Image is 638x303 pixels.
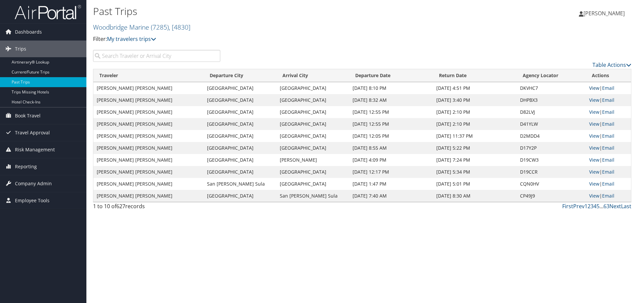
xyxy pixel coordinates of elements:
[204,82,276,94] td: [GEOGRAPHIC_DATA]
[599,203,603,210] span: …
[590,203,593,210] a: 3
[517,190,586,202] td: CP49J9
[517,142,586,154] td: D17Y2P
[433,82,517,94] td: [DATE] 4:51 PM
[93,23,190,32] a: Woodbridge Marine
[276,118,349,130] td: [GEOGRAPHIC_DATA]
[517,166,586,178] td: D19CCR
[151,23,169,32] span: ( 7285 )
[587,203,590,210] a: 2
[517,69,586,82] th: Agency Locator: activate to sort column ascending
[276,94,349,106] td: [GEOGRAPHIC_DATA]
[204,118,276,130] td: [GEOGRAPHIC_DATA]
[586,94,631,106] td: |
[93,82,204,94] td: [PERSON_NAME] [PERSON_NAME]
[586,82,631,94] td: |
[204,190,276,202] td: [GEOGRAPHIC_DATA]
[349,130,433,142] td: [DATE] 12:05 PM
[593,203,596,210] a: 4
[602,97,614,103] a: Email
[93,50,220,62] input: Search Traveler or Arrival City
[93,35,452,44] p: Filter:
[589,85,599,91] a: View
[433,166,517,178] td: [DATE] 5:34 PM
[589,109,599,115] a: View
[349,69,433,82] th: Departure Date: activate to sort column ascending
[15,158,37,175] span: Reporting
[276,166,349,178] td: [GEOGRAPHIC_DATA]
[592,61,631,69] a: Table Actions
[204,178,276,190] td: San [PERSON_NAME] Sula
[93,106,204,118] td: [PERSON_NAME] [PERSON_NAME]
[589,97,599,103] a: View
[517,82,586,94] td: DKVHC7
[276,154,349,166] td: [PERSON_NAME]
[15,175,52,192] span: Company Admin
[586,106,631,118] td: |
[585,203,587,210] a: 1
[276,178,349,190] td: [GEOGRAPHIC_DATA]
[573,203,585,210] a: Prev
[586,190,631,202] td: |
[621,203,631,210] a: Last
[204,166,276,178] td: [GEOGRAPHIC_DATA]
[349,106,433,118] td: [DATE] 12:55 PM
[349,190,433,202] td: [DATE] 7:40 AM
[589,133,599,139] a: View
[596,203,599,210] a: 5
[204,130,276,142] td: [GEOGRAPHIC_DATA]
[433,142,517,154] td: [DATE] 5:22 PM
[589,169,599,175] a: View
[204,94,276,106] td: [GEOGRAPHIC_DATA]
[433,190,517,202] td: [DATE] 8:30 AM
[586,166,631,178] td: |
[276,130,349,142] td: [GEOGRAPHIC_DATA]
[517,118,586,130] td: D41YLW
[93,118,204,130] td: [PERSON_NAME] [PERSON_NAME]
[562,203,573,210] a: First
[349,178,433,190] td: [DATE] 1:47 PM
[349,82,433,94] td: [DATE] 8:10 PM
[586,154,631,166] td: |
[579,3,631,23] a: [PERSON_NAME]
[517,94,586,106] td: DHPBX3
[116,203,125,210] span: 627
[433,154,517,166] td: [DATE] 7:24 PM
[589,121,599,127] a: View
[603,203,609,210] a: 63
[517,154,586,166] td: D19CW3
[586,118,631,130] td: |
[586,130,631,142] td: |
[276,142,349,154] td: [GEOGRAPHIC_DATA]
[276,106,349,118] td: [GEOGRAPHIC_DATA]
[93,154,204,166] td: [PERSON_NAME] [PERSON_NAME]
[276,69,349,82] th: Arrival City: activate to sort column ascending
[433,130,517,142] td: [DATE] 11:37 PM
[93,94,204,106] td: [PERSON_NAME] [PERSON_NAME]
[517,106,586,118] td: D82LVJ
[15,24,42,40] span: Dashboards
[517,130,586,142] td: D2MDD4
[433,178,517,190] td: [DATE] 5:01 PM
[276,82,349,94] td: [GEOGRAPHIC_DATA]
[93,69,204,82] th: Traveler: activate to sort column ascending
[93,142,204,154] td: [PERSON_NAME] [PERSON_NAME]
[586,178,631,190] td: |
[93,190,204,202] td: [PERSON_NAME] [PERSON_NAME]
[15,41,26,57] span: Trips
[602,169,614,175] a: Email
[204,154,276,166] td: [GEOGRAPHIC_DATA]
[349,118,433,130] td: [DATE] 12:55 PM
[349,154,433,166] td: [DATE] 4:09 PM
[433,118,517,130] td: [DATE] 2:10 PM
[602,121,614,127] a: Email
[169,23,190,32] span: , [ 4830 ]
[93,166,204,178] td: [PERSON_NAME] [PERSON_NAME]
[602,133,614,139] a: Email
[589,145,599,151] a: View
[589,157,599,163] a: View
[15,192,50,209] span: Employee Tools
[589,193,599,199] a: View
[602,193,614,199] a: Email
[433,106,517,118] td: [DATE] 2:10 PM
